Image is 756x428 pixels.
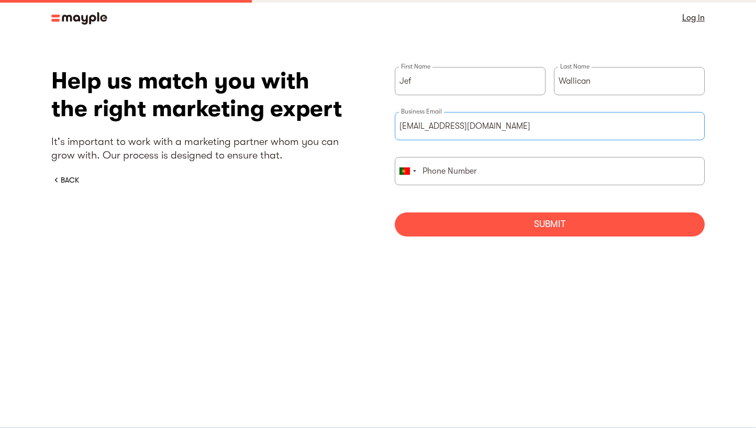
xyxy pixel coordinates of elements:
a: Log in [682,10,705,25]
div: BACK [61,175,79,185]
form: briefForm [395,67,705,236]
label: Business Email [399,107,444,116]
p: It's important to work with a marketing partner whom you can grow with. Our process is designed t... [51,135,361,162]
input: Phone Number [395,157,705,185]
div: Portugal: +351 [395,157,419,185]
label: First Name [399,62,432,71]
h1: Help us match you with the right marketing expert [51,67,361,122]
label: Last Name [558,62,592,71]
